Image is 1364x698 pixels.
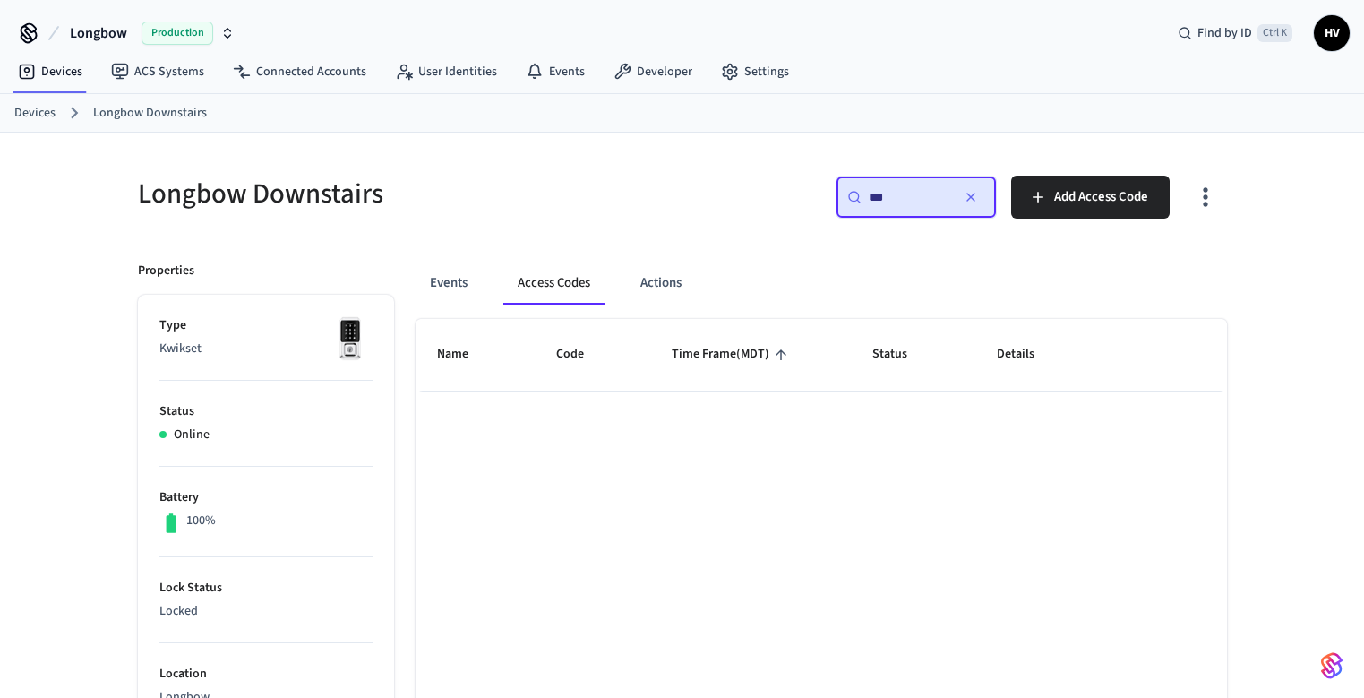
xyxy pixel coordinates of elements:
[672,340,793,368] span: Time Frame(MDT)
[159,402,373,421] p: Status
[97,56,219,88] a: ACS Systems
[1316,17,1348,49] span: HV
[93,104,207,123] a: Longbow Downstairs
[159,665,373,684] p: Location
[511,56,599,88] a: Events
[872,340,931,368] span: Status
[159,316,373,335] p: Type
[142,22,213,45] span: Production
[1011,176,1170,219] button: Add Access Code
[219,56,381,88] a: Connected Accounts
[159,488,373,507] p: Battery
[186,512,216,530] p: 100%
[556,340,607,368] span: Code
[1054,185,1148,209] span: Add Access Code
[416,319,1227,391] table: sticky table
[1163,17,1307,49] div: Find by IDCtrl K
[138,262,194,280] p: Properties
[138,176,672,212] h5: Longbow Downstairs
[174,426,210,444] p: Online
[1257,24,1292,42] span: Ctrl K
[159,579,373,598] p: Lock Status
[997,340,1058,368] span: Details
[626,262,696,305] button: Actions
[1314,15,1350,51] button: HV
[328,316,373,361] img: Kwikset Halo Touchscreen Wifi Enabled Smart Lock, Polished Chrome, Front
[437,340,492,368] span: Name
[707,56,803,88] a: Settings
[4,56,97,88] a: Devices
[159,602,373,621] p: Locked
[1197,24,1252,42] span: Find by ID
[416,262,482,305] button: Events
[14,104,56,123] a: Devices
[70,22,127,44] span: Longbow
[159,340,373,358] p: Kwikset
[416,262,1227,305] div: ant example
[381,56,511,88] a: User Identities
[1321,651,1343,680] img: SeamLogoGradient.69752ec5.svg
[503,262,605,305] button: Access Codes
[599,56,707,88] a: Developer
